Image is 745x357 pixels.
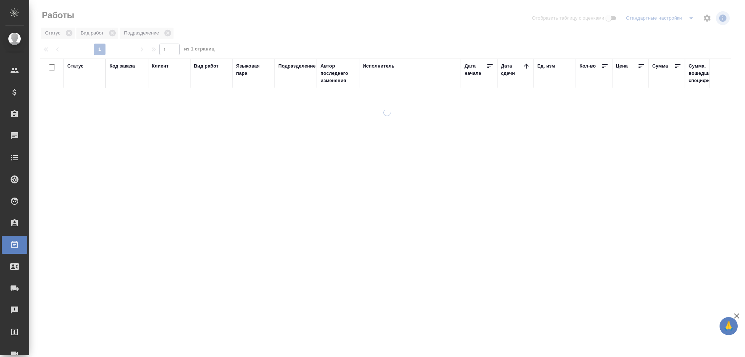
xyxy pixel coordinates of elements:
[537,62,555,70] div: Ед. изм
[689,62,725,84] div: Сумма, вошедшая в спецификацию
[278,62,316,70] div: Подразделение
[652,62,668,70] div: Сумма
[579,62,596,70] div: Кол-во
[109,62,135,70] div: Код заказа
[320,62,355,84] div: Автор последнего изменения
[194,62,219,70] div: Вид работ
[722,319,735,334] span: 🙏
[152,62,168,70] div: Клиент
[363,62,395,70] div: Исполнитель
[720,317,738,335] button: 🙏
[67,62,84,70] div: Статус
[465,62,486,77] div: Дата начала
[501,62,523,77] div: Дата сдачи
[616,62,628,70] div: Цена
[236,62,271,77] div: Языковая пара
